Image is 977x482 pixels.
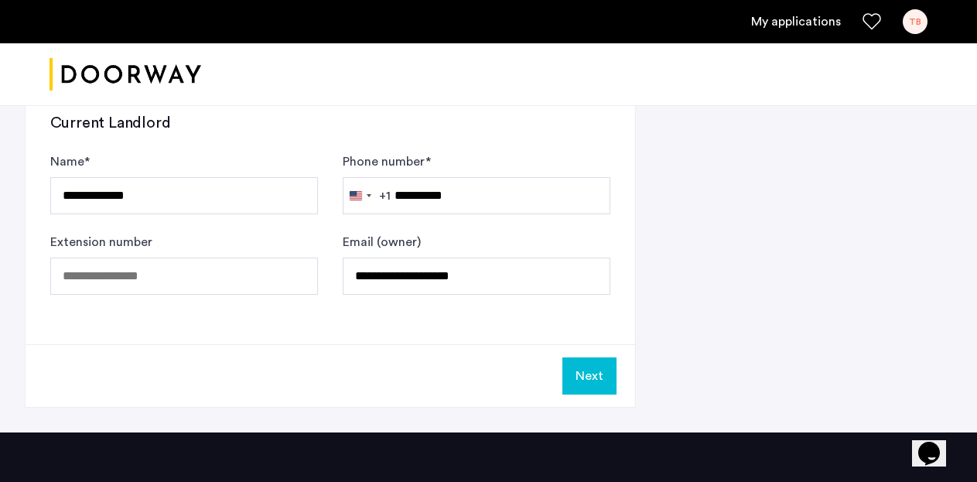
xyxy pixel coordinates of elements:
a: Favorites [863,12,881,31]
button: Next [562,357,617,395]
label: Name * [50,152,90,171]
img: logo [50,46,201,104]
div: +1 [379,186,391,205]
label: Phone number * [343,152,431,171]
h3: Current Landlord [50,112,610,134]
div: TB [903,9,927,34]
a: Cazamio logo [50,46,201,104]
button: Selected country [343,178,391,214]
label: Extension number [50,233,152,251]
a: My application [751,12,841,31]
label: Email (owner) [343,233,421,251]
iframe: chat widget [912,420,962,467]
